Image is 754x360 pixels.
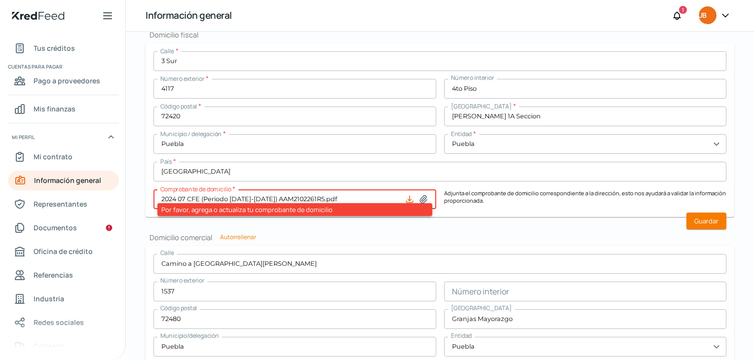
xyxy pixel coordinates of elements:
[34,199,87,209] font: Representantes
[8,218,119,238] a: Documentos
[160,185,231,193] font: Comprobante de domicilio
[12,134,35,141] font: Mi perfil
[444,189,726,204] font: Adjunta el comprobante de domicilio correspondiente a la dirección, esto nos ayudará a validar la...
[8,63,63,70] font: Cuentas para pagar
[34,152,73,161] font: Mi contrato
[8,147,119,167] a: Mi contrato
[34,176,101,185] font: Información general
[34,318,84,327] font: Redes sociales
[160,47,174,55] font: Calle
[451,304,512,312] font: [GEOGRAPHIC_DATA]
[8,194,119,214] a: Representantes
[160,130,222,138] font: Municipio / delegación
[160,74,204,83] font: Número exterior
[34,294,64,303] font: Industria
[34,341,64,351] font: Colateral
[220,233,256,241] font: Autorrellenar
[161,205,333,214] font: Por favor, agrega o actualiza tu comprobante de domicilio
[160,157,172,166] font: País
[160,331,219,340] font: Municipio/delegación
[451,102,512,110] font: [GEOGRAPHIC_DATA]
[160,276,204,285] font: Número exterior
[34,43,75,53] font: Tus créditos
[146,9,232,22] font: Información general
[150,30,198,39] font: Domicilio fiscal
[34,247,93,256] font: Oficina de crédito
[682,6,684,13] font: 1
[8,242,119,261] a: Oficina de crédito
[8,265,119,285] a: Referencias
[8,289,119,309] a: Industria
[34,270,73,280] font: Referencias
[220,234,256,240] button: Autorrellenar
[8,171,119,190] a: Información general
[694,216,718,225] font: Guardar
[34,104,75,113] font: Mis finanzas
[8,336,119,356] a: Colateral
[451,73,494,82] font: Número interior
[451,130,472,138] font: Entidad
[160,304,197,312] font: Código postal
[160,102,197,110] font: Código postal
[150,233,212,242] font: Domicilio comercial
[8,313,119,332] a: Redes sociales
[686,213,726,229] button: Guardar
[8,99,119,119] a: Mis finanzas
[160,249,174,257] font: Calle
[34,223,77,232] font: Documentos
[451,331,472,340] font: Entidad
[34,76,100,85] font: Pago a proveedores
[8,38,119,58] a: Tus créditos
[8,71,119,91] a: Pago a proveedores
